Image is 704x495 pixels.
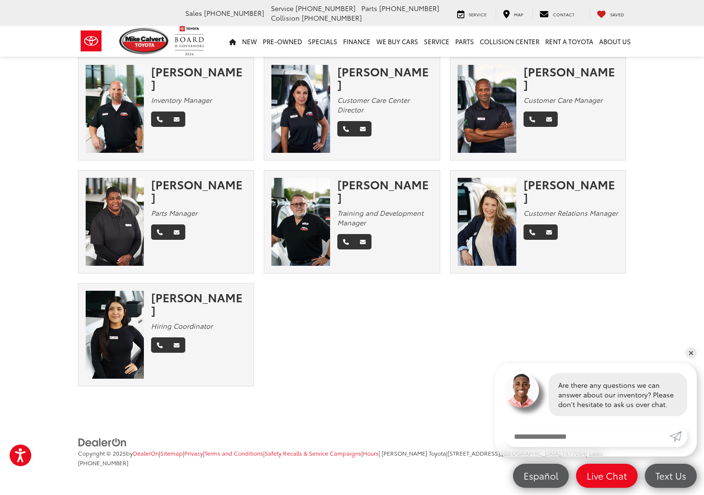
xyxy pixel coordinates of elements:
[119,28,170,54] img: Mike Calvert Toyota
[78,458,128,467] span: [PHONE_NUMBER]
[86,291,144,379] img: Nina Cornejo
[86,65,144,153] img: David Powell
[540,111,558,127] a: Email
[496,9,530,18] a: Map
[168,111,185,127] a: Email
[337,95,410,114] em: Customer Care Center Director
[504,373,539,408] img: Agent profile photo
[133,449,159,457] a: DealerOn Home Page
[151,321,213,331] em: Hiring Coordinator
[340,26,373,57] a: Finance
[265,449,361,457] a: Safety Recalls & Service Campaigns, Opens in a new tab
[379,449,446,457] span: | [PERSON_NAME] Toyota
[151,208,197,218] em: Parts Manager
[501,449,562,457] span: [GEOGRAPHIC_DATA],
[361,449,379,457] span: |
[469,11,486,17] span: Service
[126,449,159,457] span: by
[576,464,638,488] a: Live Chat
[610,11,624,17] span: Saved
[204,8,264,18] span: [PHONE_NUMBER]
[373,26,421,57] a: WE BUY CARS
[295,3,356,13] span: [PHONE_NUMBER]
[446,449,586,457] span: |
[184,449,203,457] a: Privacy
[185,8,202,18] span: Sales
[524,178,619,203] div: [PERSON_NAME]
[337,234,355,249] a: Phone
[226,26,239,57] a: Home
[73,25,109,57] img: Toyota
[589,9,631,18] a: My Saved Vehicles
[271,178,330,266] img: Jim Love
[337,178,433,203] div: [PERSON_NAME]
[477,26,542,57] a: Collision Center
[151,95,212,105] em: Inventory Manager
[151,178,246,203] div: [PERSON_NAME]
[302,13,362,23] span: [PHONE_NUMBER]
[151,337,168,353] a: Phone
[651,470,691,482] span: Text Us
[361,3,377,13] span: Parts
[354,234,371,249] a: Email
[168,224,185,240] a: Email
[78,449,604,467] span: | Sales:
[86,178,144,266] img: Stephanie Ghani
[305,26,340,57] a: Specials
[271,65,330,153] img: Marcy Hernandez
[524,208,618,218] em: Customer Relations Manager
[421,26,452,57] a: Service
[645,464,697,488] a: Text Us
[271,13,300,23] span: Collision
[448,449,501,457] span: [STREET_ADDRESS],
[524,95,602,105] em: Customer Care Manager
[452,26,477,57] a: Parts
[542,26,596,57] a: Rent a Toyota
[553,11,575,17] span: Contact
[458,65,516,153] img: Kadjaliou Barry
[670,426,687,447] a: Submit
[514,11,523,17] span: Map
[78,437,127,448] img: DealerOn
[540,224,558,240] a: Email
[549,373,687,416] div: Are there any questions we can answer about our inventory? Please don't hesitate to ask us over c...
[532,9,582,18] a: Contact
[582,470,632,482] span: Live Chat
[337,208,423,227] em: Training and Development Manager
[504,426,670,447] input: Enter your message
[524,224,541,240] a: Phone
[379,3,439,13] span: [PHONE_NUMBER]
[260,26,305,57] a: Pre-Owned
[337,121,355,136] a: Phone
[168,337,185,353] a: Email
[205,449,263,457] a: Terms and Conditions
[337,65,433,90] div: [PERSON_NAME]
[363,449,379,457] a: Hours
[562,449,569,457] span: TX
[239,26,260,57] a: New
[203,449,263,457] span: |
[78,449,126,457] span: Copyright © 2025
[271,3,294,13] span: Service
[159,449,183,457] span: |
[513,464,569,488] a: Español
[569,449,586,457] span: 77054
[151,65,246,90] div: [PERSON_NAME]
[151,224,168,240] a: Phone
[596,26,634,57] a: About Us
[78,436,127,446] a: DealerOn
[151,291,246,316] div: [PERSON_NAME]
[160,449,183,457] a: Sitemap
[524,65,619,90] div: [PERSON_NAME]
[458,178,516,266] img: Gwen Leigh
[450,9,494,18] a: Service
[151,111,168,127] a: Phone
[263,449,361,457] span: |
[183,449,203,457] span: |
[524,111,541,127] a: Phone
[354,121,371,136] a: Email
[519,470,563,482] span: Español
